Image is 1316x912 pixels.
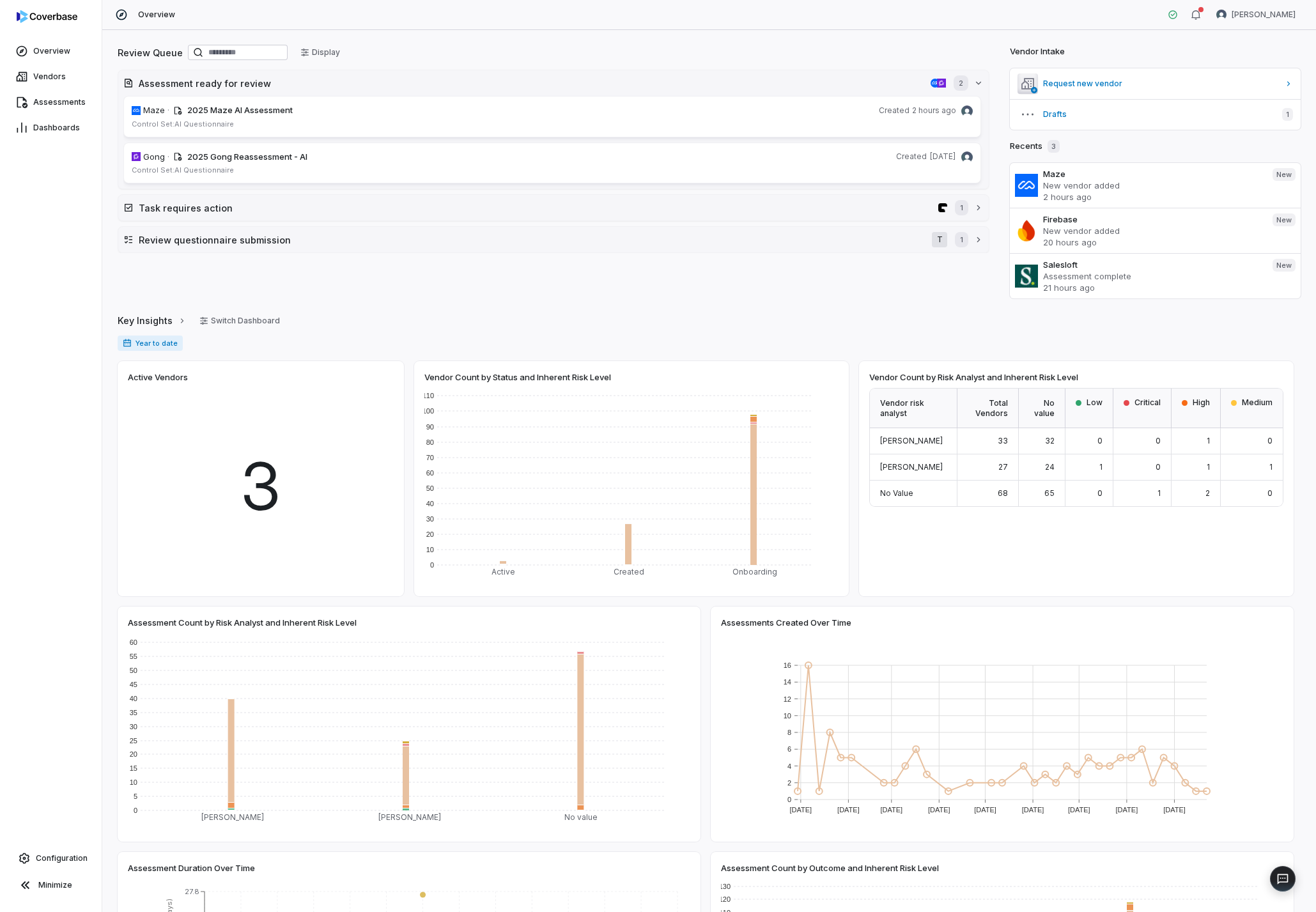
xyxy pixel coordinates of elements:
a: maze.coMaze· 2025 Maze AI AssessmentCreated2 hours agoDaniel Aranibar avatarControl Set:AI Questi... [123,96,981,137]
text: 10 [784,712,791,720]
h2: Review questionnaire submission [139,233,927,247]
span: 1 [955,232,968,247]
span: Control Set: AI Questionnaire [132,166,234,174]
span: 27 [998,462,1008,472]
text: 14 [784,678,791,686]
text: 12 [784,695,791,703]
span: 1 [1282,108,1293,121]
span: 0 [1267,488,1273,498]
span: 1 [1157,488,1161,498]
a: MazeNew vendor added2 hours agoNew [1010,163,1301,208]
text: 50 [130,667,137,674]
span: 2025 Gong Reassessment - AI [187,151,307,162]
a: Assessments [3,91,99,114]
text: 30 [426,515,434,523]
span: Request new vendor [1043,79,1279,89]
svg: Date range for report [123,339,132,348]
span: 33 [998,436,1008,445]
img: Daniel Aranibar avatar [961,105,973,117]
text: 2 [787,779,791,787]
h3: Maze [1043,168,1262,180]
span: Maze [143,104,165,117]
span: Overview [33,46,70,56]
span: [PERSON_NAME] [880,462,943,472]
text: [DATE] [1116,806,1138,814]
text: 130 [719,883,731,890]
text: 70 [426,454,434,461]
text: 0 [430,561,434,569]
button: Display [293,43,348,62]
span: 0 [1267,436,1273,445]
span: · [167,104,169,117]
a: Dashboards [3,116,99,139]
a: Request new vendor [1010,68,1301,99]
span: 2025 Maze AI Assessment [187,105,293,115]
span: Vendors [33,72,66,82]
span: Minimize [38,880,72,890]
span: 0 [1156,436,1161,445]
button: Minimize [5,872,97,898]
span: New [1273,168,1296,181]
span: Assessment Count by Outcome and Inherent Risk Level [721,862,939,874]
text: 16 [784,661,791,669]
span: 2 hours ago [912,105,956,116]
text: 15 [130,764,137,772]
span: Assessment Duration Over Time [128,862,255,874]
button: Review questionnaire submissionT1 [118,227,989,252]
p: 20 hours ago [1043,236,1262,248]
p: New vendor added [1043,180,1262,191]
span: 24 [1045,462,1055,472]
span: Created [879,105,910,116]
h2: Recents [1010,140,1060,153]
span: Low [1087,398,1103,408]
text: 90 [426,423,434,431]
span: 65 [1044,488,1055,498]
span: Vendor Count by Status and Inherent Risk Level [424,371,611,383]
button: Task requires actioncolumn.com1 [118,195,989,220]
span: Drafts [1043,109,1272,120]
text: 110 [422,392,434,399]
button: Key Insights [114,307,190,334]
span: 1 [1099,462,1103,472]
text: 10 [130,778,137,786]
text: 4 [787,762,791,770]
text: 40 [426,500,434,507]
span: Assessment Count by Risk Analyst and Inherent Risk Level [128,617,357,628]
text: [DATE] [880,806,902,814]
div: Vendor risk analyst [870,389,957,428]
span: 1 [955,200,968,215]
text: 0 [787,796,791,803]
text: 80 [426,438,434,446]
h3: Firebase [1043,213,1262,225]
span: Assessments Created Over Time [721,617,851,628]
span: Vendor Count by Risk Analyst and Inherent Risk Level [869,371,1078,383]
p: 21 hours ago [1043,282,1262,293]
text: 0 [134,807,137,814]
span: [DATE] [929,151,956,162]
button: Assessment ready for reviewmaze.cogong.io2 [118,70,989,96]
div: Total Vendors [957,389,1019,428]
text: 55 [130,653,137,660]
span: · [167,151,169,164]
text: 10 [426,546,434,553]
span: 2 [954,75,968,91]
span: 1 [1207,436,1210,445]
a: Key Insights [118,307,187,334]
button: Drafts1 [1010,99,1301,130]
text: 45 [130,681,137,688]
h2: Task requires action [139,201,933,215]
img: Daniel Aranibar avatar [1216,10,1227,20]
text: 5 [134,792,137,800]
span: 68 [998,488,1008,498]
text: [DATE] [789,806,812,814]
text: [DATE] [1068,806,1090,814]
span: Control Set: AI Questionnaire [132,120,234,128]
span: Medium [1242,398,1273,408]
span: 0 [1097,436,1103,445]
text: [DATE] [837,806,860,814]
a: Vendors [3,65,99,88]
text: [DATE] [1022,806,1044,814]
p: 2 hours ago [1043,191,1262,203]
span: Active Vendors [128,371,188,383]
text: 20 [130,750,137,758]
